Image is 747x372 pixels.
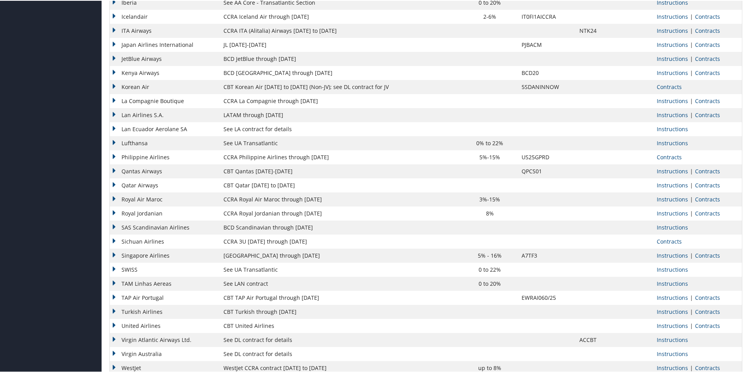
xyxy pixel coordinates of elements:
span: | [688,321,695,329]
td: BCD [GEOGRAPHIC_DATA] through [DATE] [220,65,462,79]
a: View Contracts [695,251,720,258]
td: See DL contract for details [220,332,462,346]
td: Kenya Airways [110,65,220,79]
td: QPCS01 [518,164,575,178]
a: View Contracts [695,307,720,315]
span: | [688,307,695,315]
td: 0 to 22% [462,262,518,276]
td: 3%-15% [462,192,518,206]
td: BCD JetBlue through [DATE] [220,51,462,65]
td: See UA Transatlantic [220,262,462,276]
td: Virgin Australia [110,346,220,360]
td: CBT Turkish through [DATE] [220,304,462,318]
td: 8% [462,206,518,220]
span: | [688,293,695,301]
td: BCD20 [518,65,575,79]
a: View Ticketing Instructions [657,223,688,230]
span: | [688,68,695,76]
a: View Contracts [695,293,720,301]
td: CBT United Airlines [220,318,462,332]
td: 0% to 22% [462,135,518,150]
td: Lan Airlines S.A. [110,107,220,121]
span: | [688,181,695,188]
td: CCRA Philippine Airlines through [DATE] [220,150,462,164]
td: EWRAI060/25 [518,290,575,304]
span: | [688,26,695,34]
a: View Ticketing Instructions [657,54,688,62]
span: | [688,12,695,20]
a: View Ticketing Instructions [657,209,688,216]
a: View Ticketing Instructions [657,68,688,76]
a: View Contracts [695,96,720,104]
td: CCRA Royal Jordanian through [DATE] [220,206,462,220]
td: 2-6% [462,9,518,23]
td: See LAN contract [220,276,462,290]
a: View Ticketing Instructions [657,167,688,174]
td: SWISS [110,262,220,276]
td: IT0FI1AICCRA [518,9,575,23]
a: View Ticketing Instructions [657,125,688,132]
a: View Contracts [695,195,720,202]
td: CBT Qatar [DATE] to [DATE] [220,178,462,192]
a: View Contracts [657,153,682,160]
td: CCRA Iceland Air through [DATE] [220,9,462,23]
a: View Contracts [695,321,720,329]
td: CCRA Royal Air Maroc through [DATE] [220,192,462,206]
a: View Ticketing Instructions [657,321,688,329]
td: Sichuan Airlines [110,234,220,248]
td: Virgin Atlantic Airways Ltd. [110,332,220,346]
a: View Ticketing Instructions [657,40,688,48]
a: View Contracts [695,209,720,216]
a: View Ticketing Instructions [657,12,688,20]
td: Japan Airlines International [110,37,220,51]
td: Singapore Airlines [110,248,220,262]
td: Philippine Airlines [110,150,220,164]
span: | [688,195,695,202]
span: | [688,110,695,118]
td: TAM Linhas Aereas [110,276,220,290]
a: View Ticketing Instructions [657,307,688,315]
td: LATAM through [DATE] [220,107,462,121]
td: BCD Scandinavian through [DATE] [220,220,462,234]
a: View Contracts [695,363,720,371]
td: ITA Airways [110,23,220,37]
span: | [688,96,695,104]
a: View Contracts [657,82,682,90]
td: Qantas Airways [110,164,220,178]
a: View Ticketing Instructions [657,195,688,202]
a: View Ticketing Instructions [657,349,688,357]
td: A7TF3 [518,248,575,262]
td: NTK24 [575,23,653,37]
td: 5SDANINNOW [518,79,575,93]
td: Lan Ecuador Aerolane SA [110,121,220,135]
a: View Ticketing Instructions [657,96,688,104]
td: JetBlue Airways [110,51,220,65]
td: CBT Korean Air [DATE] to [DATE] (Non-JV); see DL contract for JV [220,79,462,93]
a: View Contracts [695,12,720,20]
td: PJBACM [518,37,575,51]
td: Korean Air [110,79,220,93]
a: View Ticketing Instructions [657,279,688,287]
span: | [688,251,695,258]
td: La Compagnie Boutique [110,93,220,107]
a: View Contracts [695,167,720,174]
a: View Ticketing Instructions [657,110,688,118]
td: CBT TAP Air Portugal through [DATE] [220,290,462,304]
span: | [688,209,695,216]
a: View Ticketing Instructions [657,265,688,272]
a: View Contracts [657,237,682,244]
td: US25GPRD [518,150,575,164]
a: View Ticketing Instructions [657,363,688,371]
a: View Ticketing Instructions [657,335,688,343]
td: CCRA ITA (Alitalia) Airways [DATE] to [DATE] [220,23,462,37]
a: View Ticketing Instructions [657,181,688,188]
td: See DL contract for details [220,346,462,360]
a: View Ticketing Instructions [657,139,688,146]
td: United Airlines [110,318,220,332]
td: CCRA 3U [DATE] through [DATE] [220,234,462,248]
td: 0 to 20% [462,276,518,290]
td: Qatar Airways [110,178,220,192]
td: Icelandair [110,9,220,23]
span: | [688,54,695,62]
a: View Contracts [695,26,720,34]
